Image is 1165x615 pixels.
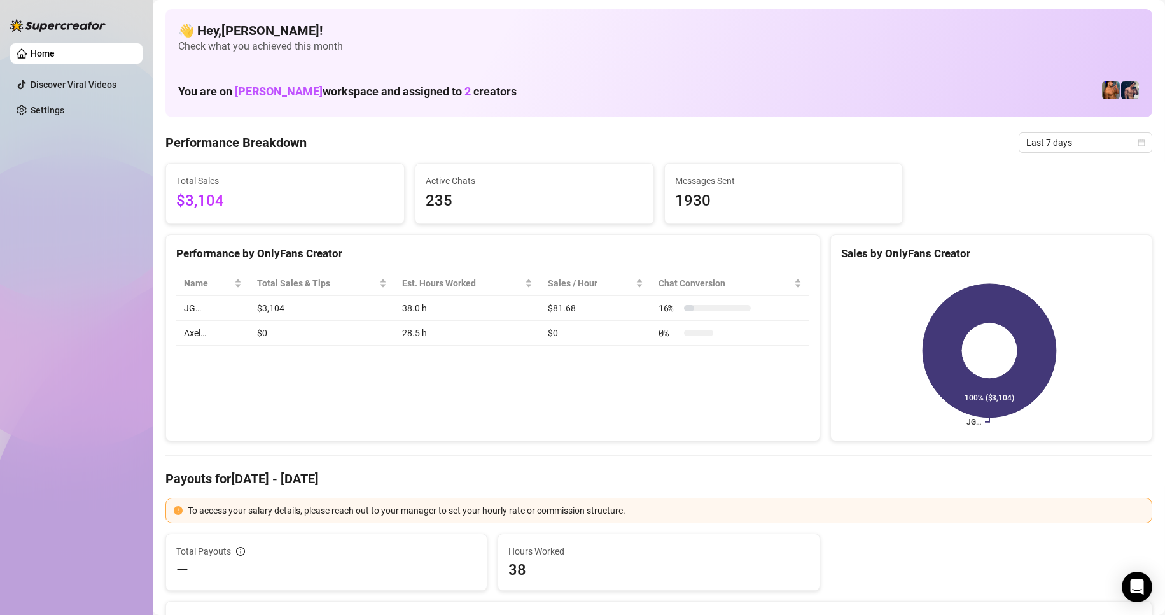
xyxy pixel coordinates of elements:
th: Total Sales & Tips [249,271,394,296]
text: JG… [966,418,981,427]
span: Last 7 days [1026,133,1145,152]
span: 1930 [675,189,893,213]
span: 2 [464,85,471,98]
th: Sales / Hour [540,271,651,296]
div: Est. Hours Worked [402,276,523,290]
td: $81.68 [540,296,651,321]
span: 235 [426,189,643,213]
img: logo-BBDzfeDw.svg [10,19,106,32]
span: 38 [508,560,809,580]
span: 16 % [659,301,679,315]
td: 38.0 h [394,296,541,321]
span: calendar [1138,139,1145,146]
span: Messages Sent [675,174,893,188]
span: info-circle [236,547,245,556]
span: Name [184,276,232,290]
span: $3,104 [176,189,394,213]
td: $0 [249,321,394,346]
div: Performance by OnlyFans Creator [176,245,809,262]
th: Chat Conversion [651,271,809,296]
span: [PERSON_NAME] [235,85,323,98]
h4: Payouts for [DATE] - [DATE] [165,470,1152,488]
span: Active Chats [426,174,643,188]
a: Settings [31,105,64,115]
span: Check what you achieved this month [178,39,1140,53]
span: Total Sales [176,174,394,188]
span: 0 % [659,326,679,340]
span: exclamation-circle [174,506,183,515]
h4: Performance Breakdown [165,134,307,152]
span: Sales / Hour [548,276,633,290]
span: Total Payouts [176,544,231,558]
div: To access your salary details, please reach out to your manager to set your hourly rate or commis... [188,504,1144,518]
td: $3,104 [249,296,394,321]
div: Open Intercom Messenger [1122,572,1152,602]
td: $0 [540,321,651,346]
div: Sales by OnlyFans Creator [841,245,1141,262]
h1: You are on workspace and assigned to creators [178,85,517,99]
span: Hours Worked [508,544,809,558]
td: Axel… [176,321,249,346]
td: 28.5 h [394,321,541,346]
a: Home [31,48,55,59]
h4: 👋 Hey, [PERSON_NAME] ! [178,22,1140,39]
span: Total Sales & Tips [257,276,377,290]
a: Discover Viral Videos [31,80,116,90]
img: Axel [1121,81,1139,99]
img: JG [1102,81,1120,99]
span: Chat Conversion [659,276,792,290]
td: JG… [176,296,249,321]
span: — [176,560,188,580]
th: Name [176,271,249,296]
